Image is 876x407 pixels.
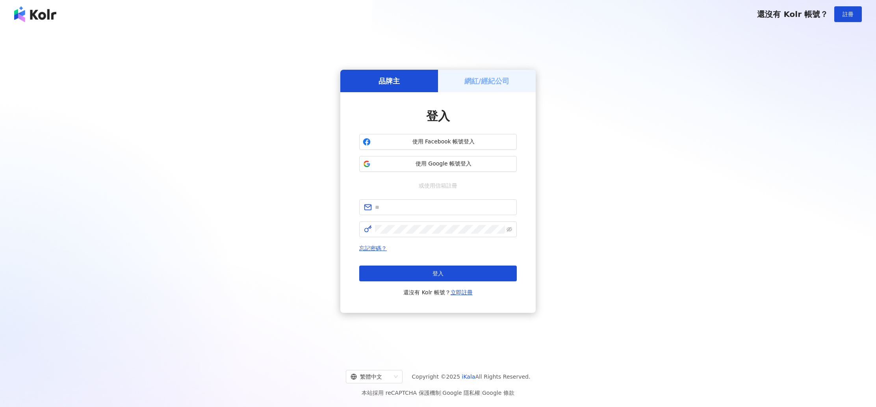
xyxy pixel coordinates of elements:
[482,390,514,396] a: Google 條款
[403,288,473,297] span: 還沒有 Kolr 帳號？
[374,160,513,168] span: 使用 Google 帳號登入
[464,76,510,86] h5: 網紅/經紀公司
[362,388,514,398] span: 本站採用 reCAPTCHA 保護機制
[441,390,443,396] span: |
[379,76,400,86] h5: 品牌主
[480,390,482,396] span: |
[359,134,517,150] button: 使用 Facebook 帳號登入
[426,109,450,123] span: 登入
[412,372,531,381] span: Copyright © 2025 All Rights Reserved.
[359,266,517,281] button: 登入
[442,390,480,396] a: Google 隱私權
[507,227,512,232] span: eye-invisible
[451,289,473,295] a: 立即註冊
[359,156,517,172] button: 使用 Google 帳號登入
[834,6,862,22] button: 註冊
[462,374,475,380] a: iKala
[359,245,387,251] a: 忘記密碼？
[14,6,56,22] img: logo
[757,9,828,19] span: 還沒有 Kolr 帳號？
[374,138,513,146] span: 使用 Facebook 帳號登入
[351,370,391,383] div: 繁體中文
[432,270,444,277] span: 登入
[843,11,854,17] span: 註冊
[413,181,463,190] span: 或使用信箱註冊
